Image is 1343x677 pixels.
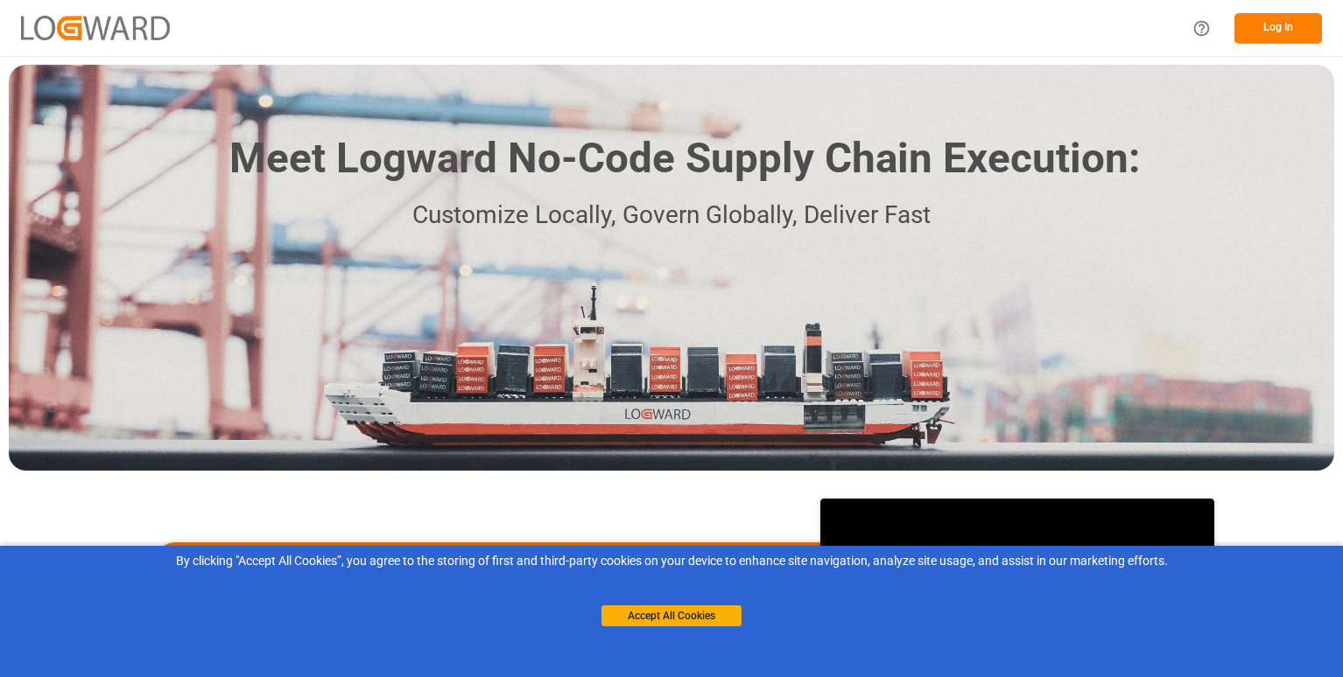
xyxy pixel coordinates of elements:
[229,128,1140,190] h1: Meet Logward No-Code Supply Chain Execution:
[21,16,170,39] img: Logward_new_orange.png
[1182,9,1221,48] button: Help Center
[12,552,1331,570] div: By clicking "Accept All Cookies”, you agree to the storing of first and third-party cookies on yo...
[203,196,1140,235] p: Customize Locally, Govern Globally, Deliver Fast
[601,605,742,626] button: Accept All Cookies
[1234,13,1322,44] button: Log In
